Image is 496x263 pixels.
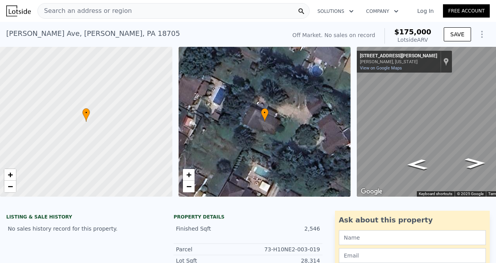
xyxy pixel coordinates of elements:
span: $175,000 [394,28,431,36]
input: Email [339,248,486,263]
button: Solutions [311,4,360,18]
span: + [186,170,191,179]
span: © 2025 Google [457,192,484,196]
span: − [186,181,191,191]
div: 2,546 [248,225,320,233]
span: • [82,109,90,116]
div: 73-H10NE2-003-019 [248,245,320,253]
div: [PERSON_NAME] Ave , [PERSON_NAME] , PA 18705 [6,28,180,39]
div: [PERSON_NAME], [US_STATE] [360,59,437,64]
a: Zoom in [183,169,195,181]
div: Ask about this property [339,215,486,226]
a: Open this area in Google Maps (opens a new window) [359,187,384,197]
a: Log In [408,7,443,15]
button: Company [360,4,405,18]
div: Off Market. No sales on record [292,31,375,39]
a: Zoom in [4,169,16,181]
div: Property details [174,214,322,220]
a: Zoom out [183,181,195,192]
div: Parcel [176,245,248,253]
img: Lotside [6,5,31,16]
input: Name [339,230,486,245]
div: Finished Sqft [176,225,248,233]
a: View on Google Maps [360,66,402,71]
a: Free Account [443,4,490,18]
span: Search an address or region [38,6,132,16]
span: − [8,181,13,191]
a: Zoom out [4,181,16,192]
button: Keyboard shortcuts [419,191,452,197]
button: Show Options [474,27,490,42]
div: • [261,108,269,122]
a: Show location on map [443,57,449,66]
span: • [261,109,269,116]
img: Google [359,187,384,197]
div: [STREET_ADDRESS][PERSON_NAME] [360,53,437,59]
path: Go East, Matson Ave [456,155,495,171]
div: LISTING & SALE HISTORY [6,214,155,222]
path: Go Northwest, Matson Ave [398,157,436,172]
div: No sales history record for this property. [6,222,155,236]
div: Lotside ARV [394,36,431,44]
span: + [8,170,13,179]
div: • [82,108,90,122]
button: SAVE [444,27,471,41]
